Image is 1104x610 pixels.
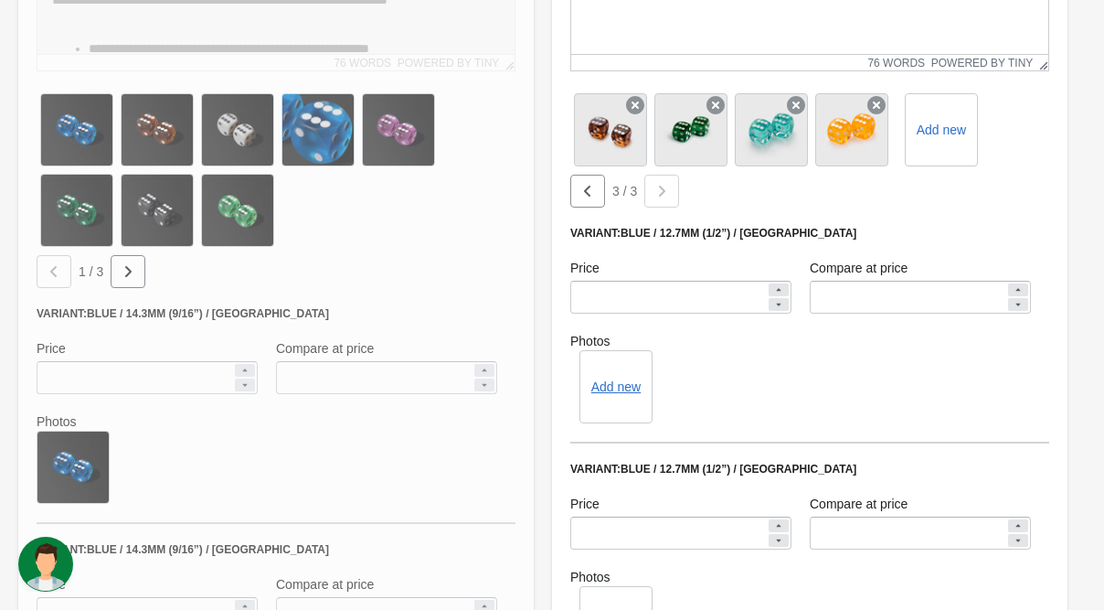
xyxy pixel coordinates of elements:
[570,568,1049,586] label: Photos
[917,121,966,139] label: Add new
[612,184,637,198] span: 3 / 3
[18,537,77,592] iframe: chat widget
[931,57,1034,70] a: Powered by Tiny
[570,226,1049,241] div: Variant: Blue / 12.7mm (1/2”) / [GEOGRAPHIC_DATA]
[570,495,600,513] label: Price
[810,495,908,513] label: Compare at price
[570,462,1049,476] div: Variant: Blue / 12.7mm (1/2”) / [GEOGRAPHIC_DATA]
[810,259,908,277] label: Compare at price
[79,264,103,279] span: 1 / 3
[591,380,641,394] button: Add new
[1033,55,1048,70] div: Resize
[570,259,600,277] label: Price
[867,57,925,70] button: 76 words
[570,332,1049,350] label: Photos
